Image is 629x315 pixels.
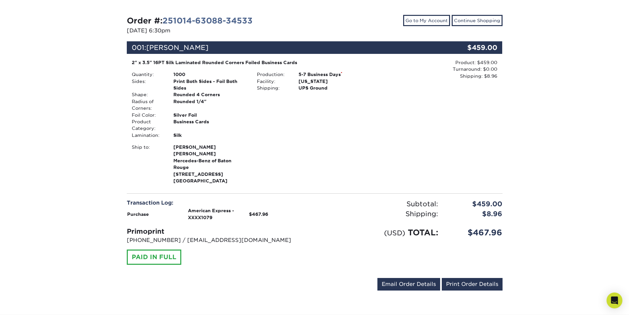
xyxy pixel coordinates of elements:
div: Silver Foil [168,112,252,118]
div: Facility: [252,78,294,85]
div: 2" x 3.5" 16PT Silk Laminated Rounded Corners Foiled Business Cards [132,59,372,66]
div: Sides: [127,78,168,92]
span: TOTAL: [408,228,438,237]
div: Rounded 4 Corners [168,91,252,98]
div: Ship to: [127,144,168,184]
span: Mercedes-Benz of Baton Rouge [173,157,247,171]
div: Subtotal: [315,199,443,209]
div: $467.96 [443,227,507,239]
strong: American Express - XXXX1079 [188,208,234,220]
div: Product Category: [127,118,168,132]
small: (USD) [384,229,405,237]
a: Go to My Account [403,15,450,26]
a: 251014-63088-34533 [162,16,253,25]
a: Continue Shopping [452,15,503,26]
p: [DATE] 6:30pm [127,27,310,35]
span: [STREET_ADDRESS] [173,171,247,177]
p: [PHONE_NUMBER] / [EMAIL_ADDRESS][DOMAIN_NAME] [127,236,310,244]
div: Quantity: [127,71,168,78]
div: 5-7 Business Days [294,71,377,78]
div: $459.00 [440,41,503,54]
div: 1000 [168,71,252,78]
div: Shipping: [315,209,443,219]
div: Shape: [127,91,168,98]
div: $8.96 [443,209,507,219]
a: Email Order Details [377,278,440,291]
div: UPS Ground [294,85,377,91]
div: PAID IN FULL [127,250,181,265]
strong: Purchase [127,212,149,217]
div: Radius of Corners: [127,98,168,112]
div: [US_STATE] [294,78,377,85]
div: Production: [252,71,294,78]
div: Shipping: [252,85,294,91]
span: [PERSON_NAME] [PERSON_NAME] [173,144,247,157]
div: Business Cards [168,118,252,132]
div: Rounded 1/4" [168,98,252,112]
div: Open Intercom Messenger [607,293,622,308]
a: Print Order Details [442,278,503,291]
span: [PERSON_NAME] [146,44,208,52]
div: Primoprint [127,226,310,236]
div: 001: [127,41,440,54]
div: Print Both Sides - Foil Both Sides [168,78,252,92]
div: Transaction Log: [127,199,310,207]
strong: [GEOGRAPHIC_DATA] [173,144,247,183]
div: Product: $459.00 Turnaround: $0.00 Shipping: $8.96 [377,59,497,79]
div: Silk [168,132,252,138]
strong: Order #: [127,16,253,25]
div: Lamination: [127,132,168,138]
div: $459.00 [443,199,507,209]
strong: $467.96 [249,212,268,217]
div: Foil Color: [127,112,168,118]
